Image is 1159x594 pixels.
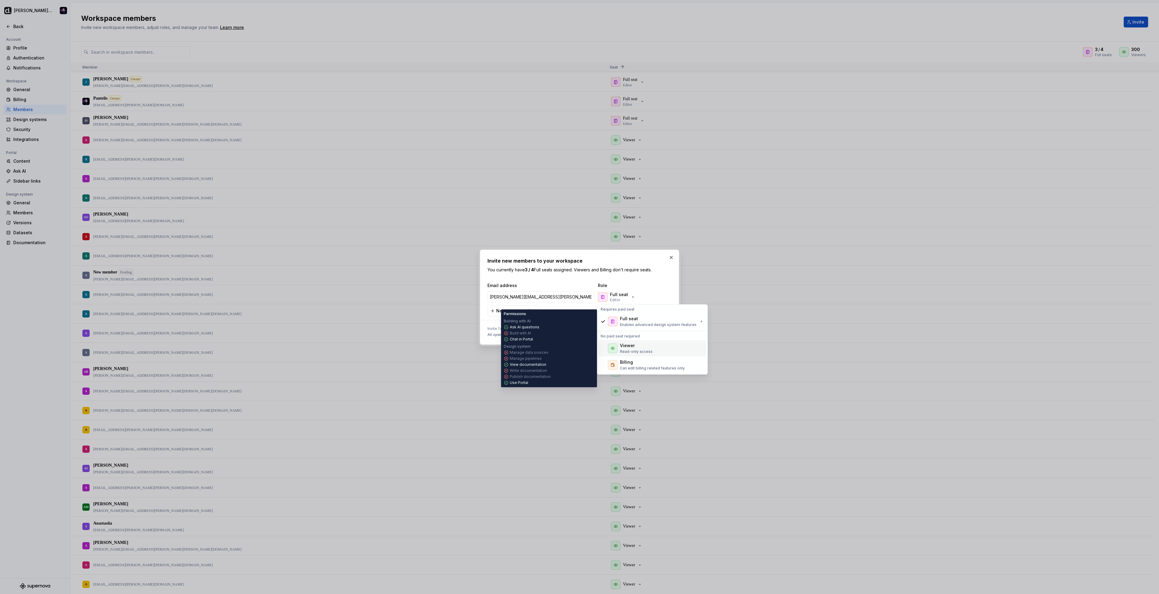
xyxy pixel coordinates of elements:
[597,291,638,303] button: Full seatEditor
[487,332,555,337] span: All open design systems and projects
[510,362,546,367] p: View documentation
[598,283,658,289] span: Role
[504,311,526,316] p: Permissions
[504,344,531,349] p: Design system
[487,305,540,316] button: New team member
[598,306,706,313] div: Requires paid seat
[510,374,551,379] p: Publish documentation
[496,308,536,314] span: New team member
[620,366,685,371] p: Can edit billing related features only
[504,319,531,324] p: Building with AI
[510,380,528,385] p: Use Portal
[620,349,653,354] p: Read-only access
[510,325,539,330] p: Ask AI questions
[487,257,672,264] h2: Invite new members to your workspace
[620,343,635,349] div: Viewer
[487,283,595,289] span: Email address
[610,298,620,302] p: Editor
[610,292,628,298] p: Full seat
[620,359,633,365] div: Billing
[598,333,706,340] div: No paid seat required
[510,368,547,373] p: Write documentation
[487,326,561,331] span: Invite 1 member to:
[620,322,697,327] p: Enables advanced design system features
[620,316,638,322] div: Full seat
[510,331,531,336] p: Build with AI
[525,267,534,272] b: 3 / 4
[510,350,548,355] p: Manage data sources
[510,337,533,342] p: Chat in Portal
[510,356,542,361] p: Manage pipelines
[487,267,672,273] p: You currently have Full seats assigned. Viewers and Billing don't require seats.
